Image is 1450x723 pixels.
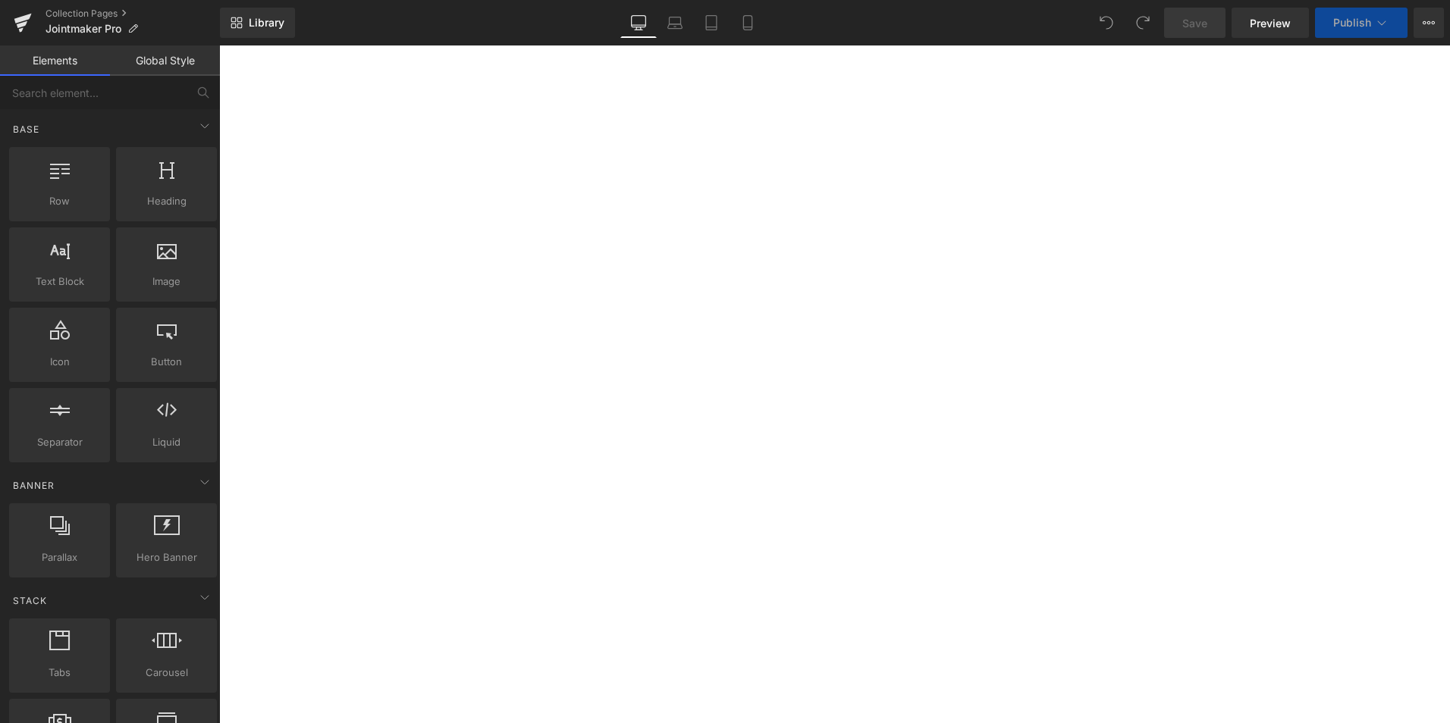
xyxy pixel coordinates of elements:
[14,193,105,209] span: Row
[620,8,657,38] a: Desktop
[1182,15,1207,31] span: Save
[11,593,49,608] span: Stack
[14,665,105,681] span: Tabs
[11,122,41,136] span: Base
[14,549,105,565] span: Parallax
[121,193,212,209] span: Heading
[14,434,105,450] span: Separator
[657,8,693,38] a: Laptop
[46,8,220,20] a: Collection Pages
[1250,15,1291,31] span: Preview
[14,354,105,370] span: Icon
[1414,8,1444,38] button: More
[1333,17,1371,29] span: Publish
[1128,8,1158,38] button: Redo
[249,16,284,30] span: Library
[46,23,121,35] span: Jointmaker Pro
[110,45,220,76] a: Global Style
[121,354,212,370] span: Button
[1232,8,1309,38] a: Preview
[11,478,56,493] span: Banner
[121,549,212,565] span: Hero Banner
[220,8,295,38] a: New Library
[1315,8,1408,38] button: Publish
[693,8,730,38] a: Tablet
[14,274,105,290] span: Text Block
[121,274,212,290] span: Image
[121,434,212,450] span: Liquid
[730,8,766,38] a: Mobile
[1091,8,1122,38] button: Undo
[121,665,212,681] span: Carousel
